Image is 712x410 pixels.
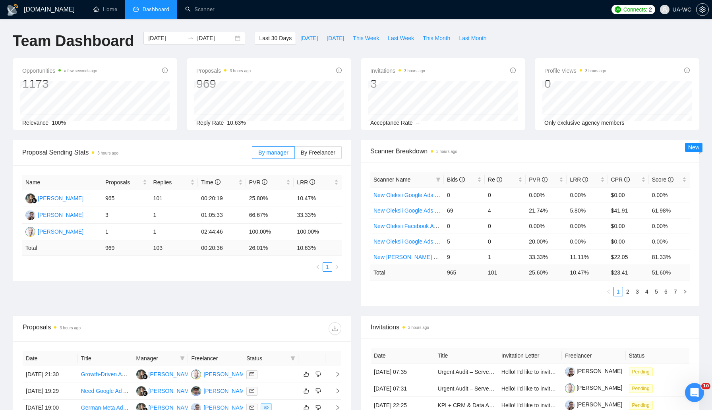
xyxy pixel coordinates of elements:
[565,401,622,408] a: [PERSON_NAME]
[544,66,606,75] span: Profile Views
[623,287,632,296] a: 2
[661,287,671,296] li: 6
[701,383,710,389] span: 10
[23,351,78,366] th: Date
[294,224,342,240] td: 100.00%
[570,176,588,183] span: LRR
[25,211,83,218] a: IG[PERSON_NAME]
[649,203,690,218] td: 61.98%
[434,364,498,380] td: Urgent Audit – Server-Side Tracking Across GA4, Shopify, Stape & Facebook
[683,289,687,294] span: right
[371,348,434,364] th: Date
[696,6,709,13] a: setting
[198,207,246,224] td: 01:05:33
[191,369,201,379] img: OC
[196,66,251,75] span: Proposals
[203,370,249,379] div: [PERSON_NAME]
[191,386,201,396] img: SS
[259,34,292,43] span: Last 30 Days
[198,240,246,256] td: 00:20:36
[198,224,246,240] td: 02:44:46
[404,69,425,73] time: 3 hours ago
[162,68,168,73] span: info-circle
[215,179,221,185] span: info-circle
[373,192,454,198] a: New Oleksii Google Ads - Nordic
[31,198,37,203] img: gigradar-bm.png
[459,34,486,43] span: Last Month
[688,144,699,151] span: New
[652,176,673,183] span: Score
[246,224,294,240] td: 100.00%
[315,265,320,269] span: left
[136,354,177,363] span: Manager
[329,325,341,332] span: download
[485,203,526,218] td: 4
[444,218,485,234] td: 0
[227,120,246,126] span: 10.63%
[436,149,457,154] time: 3 hours ago
[696,3,709,16] button: setting
[289,352,297,364] span: filter
[668,177,673,182] span: info-circle
[38,194,83,203] div: [PERSON_NAME]
[255,32,296,44] button: Last 30 Days
[143,6,169,13] span: Dashboard
[633,287,642,296] li: 3
[150,240,198,256] td: 103
[608,234,649,249] td: $0.00
[697,6,708,13] span: setting
[148,34,184,43] input: Start date
[327,34,344,43] span: [DATE]
[615,6,621,13] img: upwork-logo.png
[13,32,134,50] h1: Team Dashboard
[201,179,220,186] span: Time
[81,371,325,377] a: Growth-Driven Ads Expert Wanted: Let’s Make Viral Products Sell Like Crazy & Build Real Success
[25,210,35,220] img: IG
[371,322,689,332] span: Invitations
[178,352,186,364] span: filter
[562,348,625,364] th: Freelancer
[436,177,441,182] span: filter
[642,287,652,296] li: 4
[542,177,548,182] span: info-circle
[78,383,133,400] td: Need Google Ad Assistance/Management
[371,364,434,380] td: [DATE] 07:35
[323,262,332,272] li: 1
[526,234,567,249] td: 20.00%
[649,5,652,14] span: 2
[25,227,35,237] img: OC
[150,207,198,224] td: 1
[191,371,249,377] a: OC[PERSON_NAME]
[423,34,450,43] span: This Month
[297,179,315,186] span: LRR
[629,368,656,375] a: Pending
[585,69,606,73] time: 3 hours ago
[25,228,83,234] a: OC[PERSON_NAME]
[565,368,622,374] a: [PERSON_NAME]
[416,120,420,126] span: --
[567,265,608,280] td: 10.47 %
[153,178,189,187] span: Replies
[290,356,295,361] span: filter
[680,287,690,296] li: Next Page
[203,387,249,395] div: [PERSON_NAME]
[526,218,567,234] td: 0.00%
[52,120,66,126] span: 100%
[684,68,690,73] span: info-circle
[373,254,517,260] a: New [PERSON_NAME] Facebook Ads - Rest of the World
[510,68,516,73] span: info-circle
[196,120,224,126] span: Reply Rate
[444,265,485,280] td: 965
[25,193,35,203] img: LK
[611,176,630,183] span: CPR
[310,179,315,185] span: info-circle
[567,187,608,203] td: 0.00%
[102,224,150,240] td: 1
[149,387,194,395] div: [PERSON_NAME]
[606,289,611,294] span: left
[498,348,562,364] th: Invitation Letter
[313,386,323,396] button: dislike
[188,35,194,41] span: swap-right
[437,385,627,392] a: Urgent Audit – Server-Side Tracking Across GA4, Shopify, Stape & Facebook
